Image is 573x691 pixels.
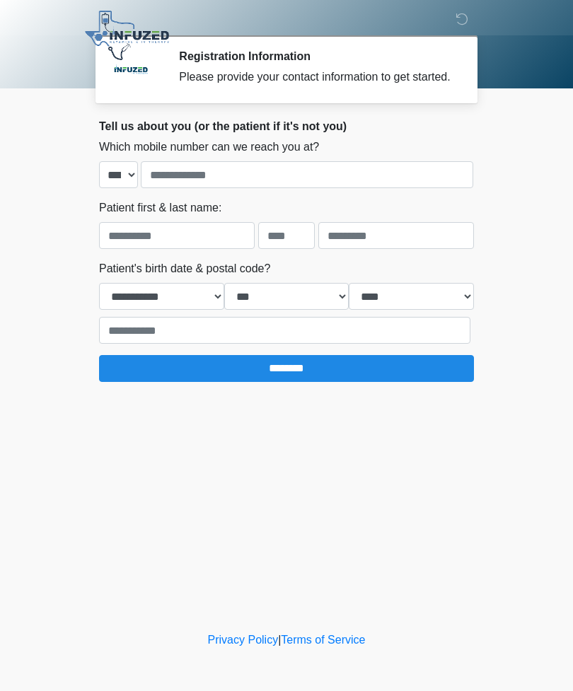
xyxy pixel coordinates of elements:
label: Patient's birth date & postal code? [99,260,270,277]
label: Patient first & last name: [99,199,221,216]
h2: Tell us about you (or the patient if it's not you) [99,120,474,133]
img: Agent Avatar [110,50,152,92]
img: Infuzed IV Therapy Logo [85,11,169,60]
a: Terms of Service [281,634,365,646]
a: Privacy Policy [208,634,279,646]
label: Which mobile number can we reach you at? [99,139,319,156]
div: Please provide your contact information to get started. [179,69,453,86]
a: | [278,634,281,646]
